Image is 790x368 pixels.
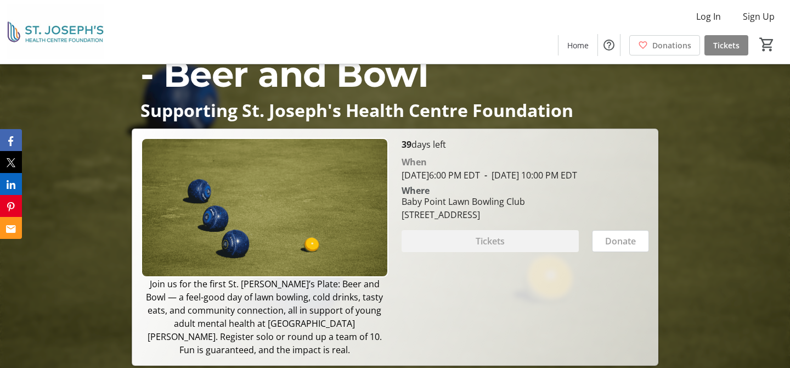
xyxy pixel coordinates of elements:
p: days left [402,138,649,151]
button: Log In [687,8,730,25]
span: 39 [402,138,411,150]
span: Fun is guaranteed, and the impact is real. [179,344,350,356]
img: Campaign CTA Media Photo [141,138,388,277]
button: Cart [757,35,777,54]
span: [DATE] 10:00 PM EDT [480,169,577,181]
a: Donations [629,35,700,55]
span: Donations [652,40,691,51]
span: [DATE] 6:00 PM EDT [402,169,480,181]
div: [STREET_ADDRESS] [402,208,525,221]
div: Baby Point Lawn Bowling Club [402,195,525,208]
a: Home [558,35,597,55]
a: Tickets [704,35,748,55]
span: Sign Up [743,10,775,23]
span: Join us for the first St. [PERSON_NAME]’s Plate: Beer and Bowl — a feel-good day of lawn bowling,... [146,278,383,343]
span: Log In [696,10,721,23]
div: When [402,155,427,169]
span: - [480,169,492,181]
div: Where [402,186,430,195]
img: St. Joseph's Health Centre Foundation's Logo [7,4,104,59]
span: Tickets [713,40,740,51]
p: Supporting St. Joseph's Health Centre Foundation [140,101,650,120]
button: Sign Up [734,8,783,25]
span: Home [567,40,589,51]
button: Help [598,34,620,56]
